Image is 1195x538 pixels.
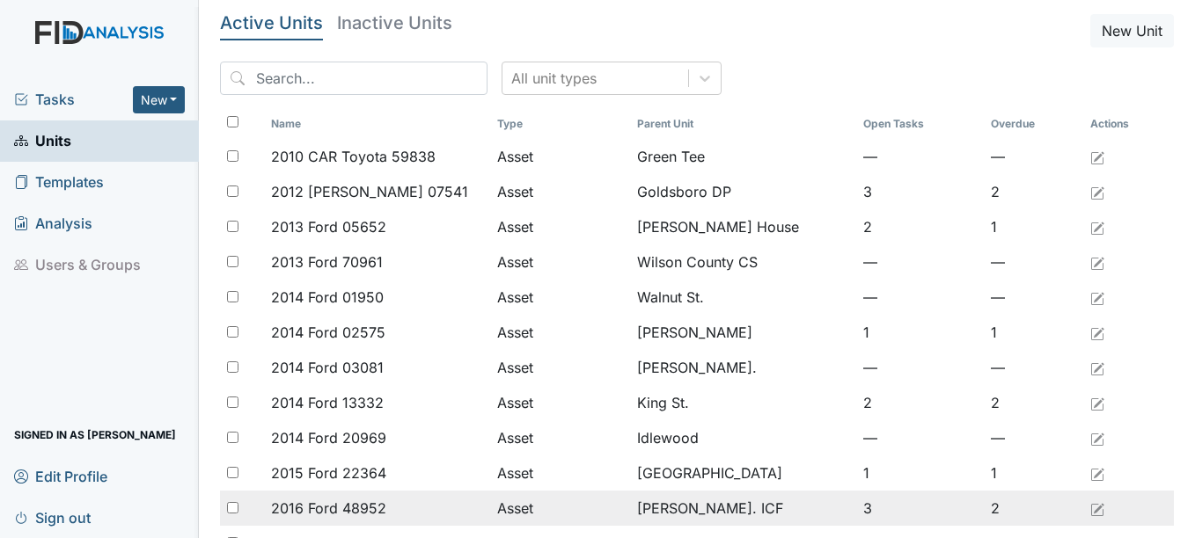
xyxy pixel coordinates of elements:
button: New Unit [1090,14,1174,47]
td: Asset [490,350,630,385]
td: [PERSON_NAME] House [630,209,856,244]
td: 1 [984,209,1083,244]
td: Asset [490,209,630,244]
td: Wilson County CS [630,244,856,280]
td: Asset [490,174,630,209]
a: Edit [1090,392,1104,413]
span: Templates [14,169,104,196]
td: — [856,139,985,174]
td: — [856,280,985,315]
td: — [984,280,1083,315]
span: 2014 Ford 20969 [271,427,386,448]
td: Asset [490,244,630,280]
td: [PERSON_NAME]. [630,350,856,385]
input: Search... [220,62,488,95]
a: Edit [1090,181,1104,202]
td: 3 [856,491,985,526]
td: 3 [856,174,985,209]
a: Edit [1090,427,1104,448]
a: Edit [1090,357,1104,378]
td: 1 [856,455,985,491]
td: Asset [490,420,630,455]
span: Units [14,127,71,155]
td: [PERSON_NAME] [630,315,856,350]
span: Edit Profile [14,462,107,490]
td: — [856,244,985,280]
button: New [133,86,186,113]
span: Signed in as [PERSON_NAME] [14,421,176,448]
a: Edit [1090,287,1104,308]
a: Edit [1090,322,1104,343]
td: — [984,350,1083,385]
span: 2013 Ford 05652 [271,216,386,237]
a: Edit [1090,462,1104,483]
td: — [984,139,1083,174]
td: 2 [856,385,985,420]
a: Edit [1090,216,1104,237]
td: Idlewood [630,420,856,455]
a: Edit [1090,498,1104,519]
span: 2014 Ford 01950 [271,287,384,308]
td: Asset [490,385,630,420]
td: 1 [984,315,1083,350]
span: 2012 [PERSON_NAME] 07541 [271,181,468,202]
th: Toggle SortBy [490,109,630,139]
th: Toggle SortBy [856,109,985,139]
span: 2010 CAR Toyota 59838 [271,146,436,167]
div: All unit types [511,68,597,89]
td: 1 [856,315,985,350]
td: 2 [856,209,985,244]
span: 2015 Ford 22364 [271,462,386,483]
td: Asset [490,491,630,526]
span: 2013 Ford 70961 [271,251,383,273]
a: Edit [1090,251,1104,273]
td: — [984,420,1083,455]
span: 2014 Ford 13332 [271,392,384,413]
td: — [984,244,1083,280]
td: Walnut St. [630,280,856,315]
td: Asset [490,139,630,174]
h5: Inactive Units [337,14,452,32]
td: 2 [984,491,1083,526]
a: Edit [1090,146,1104,167]
span: Analysis [14,210,92,237]
td: 2 [984,385,1083,420]
input: Toggle All Rows Selected [227,116,238,127]
span: 2016 Ford 48952 [271,498,386,519]
span: 2014 Ford 02575 [271,322,385,343]
td: — [856,350,985,385]
th: Toggle SortBy [630,109,856,139]
td: King St. [630,385,856,420]
td: Green Tee [630,139,856,174]
td: [GEOGRAPHIC_DATA] [630,455,856,491]
span: 2014 Ford 03081 [271,357,384,378]
td: Asset [490,455,630,491]
th: Actions [1083,109,1171,139]
span: Sign out [14,504,91,531]
td: 1 [984,455,1083,491]
td: [PERSON_NAME]. ICF [630,491,856,526]
a: Tasks [14,89,133,110]
h5: Active Units [220,14,323,32]
td: Asset [490,280,630,315]
th: Toggle SortBy [264,109,490,139]
td: Asset [490,315,630,350]
td: — [856,420,985,455]
td: Goldsboro DP [630,174,856,209]
td: 2 [984,174,1083,209]
th: Toggle SortBy [984,109,1083,139]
